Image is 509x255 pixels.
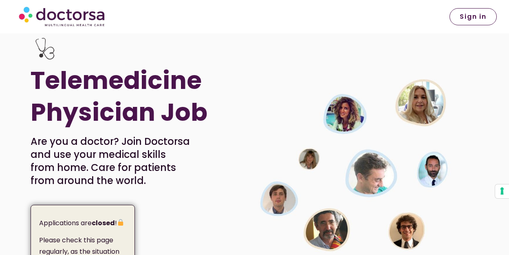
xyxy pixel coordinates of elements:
p: Are you a doctor? Join Doctorsa and use your medical skills from home. Care for patients from aro... [31,135,191,187]
button: Your consent preferences for tracking technologies [495,184,509,198]
p: Applications are ! [39,217,129,229]
a: Sign in [450,8,497,25]
img: 🔒 [117,219,124,226]
strong: closed [92,218,115,228]
span: Sign in [460,13,487,20]
h1: Telemedicine Physician Job [31,64,212,128]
